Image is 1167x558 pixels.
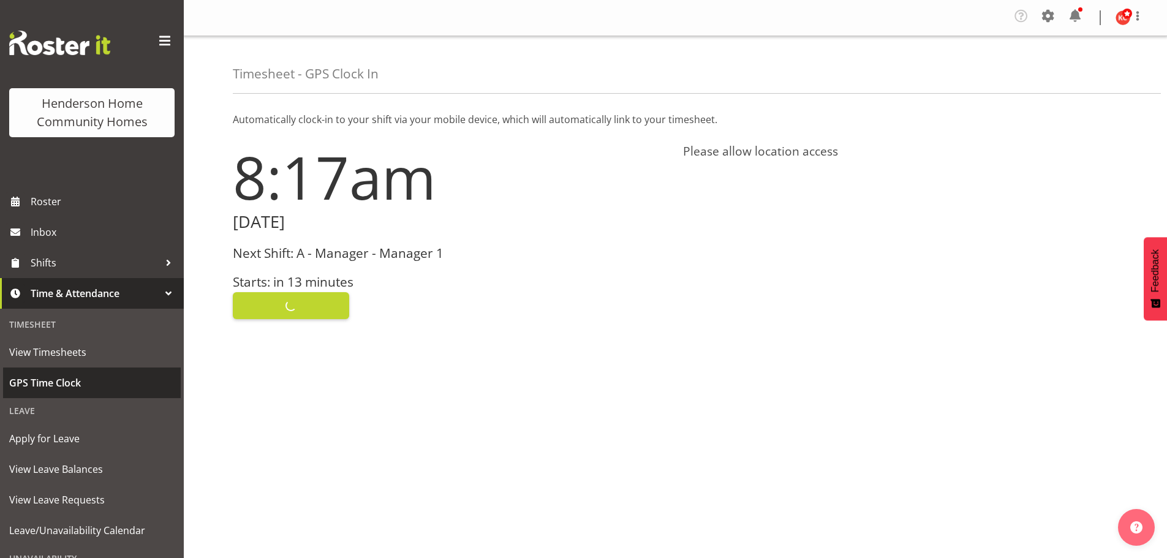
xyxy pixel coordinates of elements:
[9,460,175,478] span: View Leave Balances
[9,31,110,55] img: Rosterit website logo
[1116,10,1130,25] img: kirsty-crossley8517.jpg
[3,484,181,515] a: View Leave Requests
[9,521,175,540] span: Leave/Unavailability Calendar
[233,67,379,81] h4: Timesheet - GPS Clock In
[233,112,1118,127] p: Automatically clock-in to your shift via your mobile device, which will automatically link to you...
[21,94,162,131] div: Henderson Home Community Homes
[1150,249,1161,292] span: Feedback
[233,144,668,210] h1: 8:17am
[3,423,181,454] a: Apply for Leave
[3,368,181,398] a: GPS Time Clock
[3,515,181,546] a: Leave/Unavailability Calendar
[1144,237,1167,320] button: Feedback - Show survey
[3,337,181,368] a: View Timesheets
[31,223,178,241] span: Inbox
[233,213,668,232] h2: [DATE]
[9,374,175,392] span: GPS Time Clock
[3,398,181,423] div: Leave
[31,254,159,272] span: Shifts
[31,284,159,303] span: Time & Attendance
[3,312,181,337] div: Timesheet
[9,429,175,448] span: Apply for Leave
[233,246,668,260] h3: Next Shift: A - Manager - Manager 1
[9,343,175,361] span: View Timesheets
[233,275,668,289] h3: Starts: in 13 minutes
[9,491,175,509] span: View Leave Requests
[31,192,178,211] span: Roster
[683,144,1119,159] h4: Please allow location access
[3,454,181,484] a: View Leave Balances
[1130,521,1142,533] img: help-xxl-2.png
